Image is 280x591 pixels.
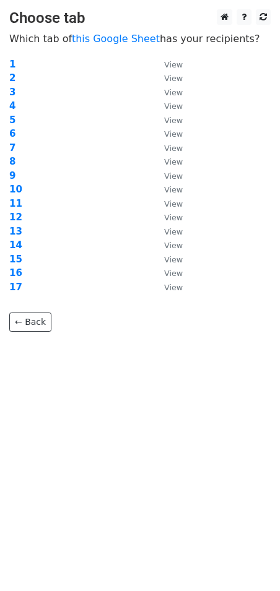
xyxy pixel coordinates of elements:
[9,313,51,332] a: ← Back
[152,226,183,237] a: View
[164,171,183,181] small: View
[152,198,183,209] a: View
[164,199,183,209] small: View
[164,255,183,264] small: View
[9,156,15,167] a: 8
[152,239,183,251] a: View
[9,239,22,251] a: 14
[164,60,183,69] small: View
[164,74,183,83] small: View
[152,72,183,84] a: View
[164,129,183,139] small: View
[9,254,22,265] a: 15
[152,100,183,111] a: View
[164,213,183,222] small: View
[152,156,183,167] a: View
[9,267,22,278] a: 16
[152,170,183,181] a: View
[9,170,15,181] a: 9
[9,128,15,139] a: 6
[164,283,183,292] small: View
[152,282,183,293] a: View
[9,212,22,223] a: 12
[9,32,271,45] p: Which tab of has your recipients?
[9,72,15,84] a: 2
[152,212,183,223] a: View
[9,87,15,98] a: 3
[152,142,183,153] a: View
[152,87,183,98] a: View
[152,128,183,139] a: View
[152,254,183,265] a: View
[164,241,183,250] small: View
[164,227,183,236] small: View
[152,184,183,195] a: View
[164,185,183,194] small: View
[152,59,183,70] a: View
[164,88,183,97] small: View
[152,267,183,278] a: View
[9,226,22,237] a: 13
[9,184,22,195] a: 10
[9,9,271,27] h3: Choose tab
[164,101,183,111] small: View
[72,33,160,45] a: this Google Sheet
[9,100,15,111] a: 4
[9,114,15,126] a: 5
[164,116,183,125] small: View
[9,59,15,70] a: 1
[164,144,183,153] small: View
[152,114,183,126] a: View
[164,269,183,278] small: View
[164,157,183,166] small: View
[9,198,22,209] a: 11
[9,142,15,153] a: 7
[9,282,22,293] a: 17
